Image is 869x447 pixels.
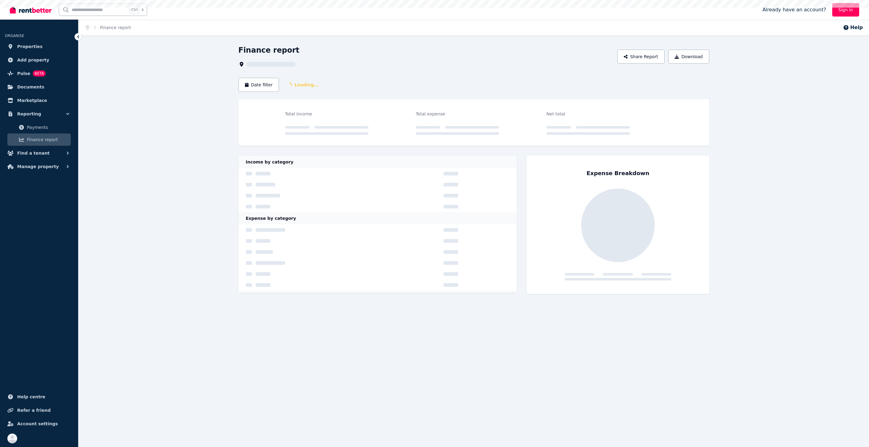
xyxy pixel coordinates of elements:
[142,7,144,12] span: k
[100,25,131,30] a: Finance report
[10,5,51,14] img: RentBetter
[17,163,59,170] span: Manage property
[17,97,47,104] span: Marketplace
[7,133,71,146] a: Finance report
[5,40,73,53] a: Properties
[5,160,73,173] button: Manage property
[617,50,665,64] button: Share Report
[5,54,73,66] a: Add property
[27,136,68,143] span: Finance report
[78,20,138,36] nav: Breadcrumb
[17,420,58,427] span: Account settings
[238,45,299,55] h1: Finance report
[5,418,73,430] a: Account settings
[17,70,30,77] span: Pulse
[17,149,50,157] span: Find a tenant
[17,83,44,91] span: Documents
[238,212,517,224] div: Expense by category
[130,6,139,14] span: Ctrl
[5,67,73,80] a: PulseBETA
[5,147,73,159] button: Find a tenant
[5,81,73,93] a: Documents
[17,56,49,64] span: Add property
[17,393,45,400] span: Help centre
[7,121,71,133] a: Payments
[5,34,24,38] span: ORGANISE
[238,78,279,92] button: Date filter
[27,124,68,131] span: Payments
[843,24,863,31] button: Help
[5,404,73,416] a: Refer a friend
[33,70,46,77] span: BETA
[17,110,41,118] span: Reporting
[5,94,73,107] a: Marketplace
[5,391,73,403] a: Help centre
[17,407,51,414] span: Refer a friend
[668,50,709,64] button: Download
[285,110,368,118] div: Total income
[762,6,826,13] span: Already have an account?
[547,110,630,118] div: Net total
[5,108,73,120] button: Reporting
[416,110,499,118] div: Total expense
[283,79,324,90] span: Loading...
[587,169,650,178] div: Expense Breakdown
[17,43,43,50] span: Properties
[238,156,517,168] div: Income by category
[832,3,859,17] a: Sign In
